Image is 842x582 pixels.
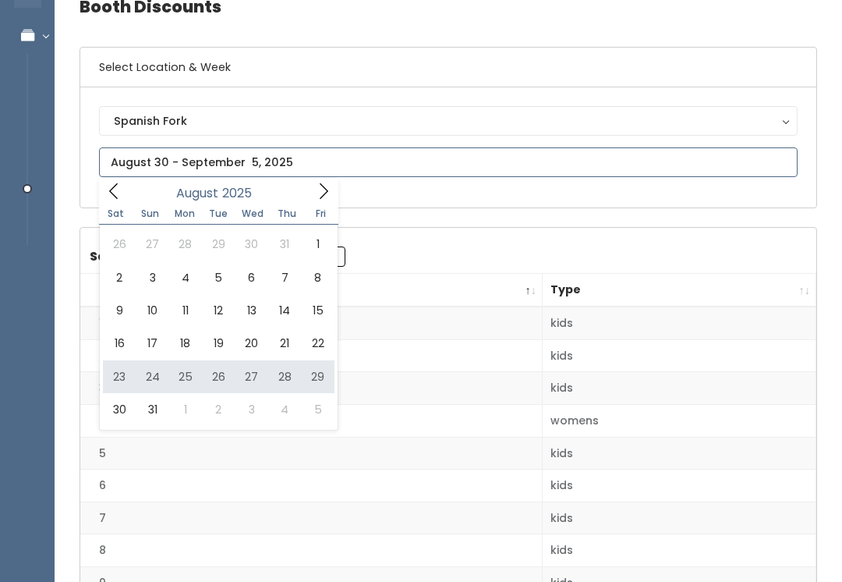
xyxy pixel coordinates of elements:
span: August 23, 2025 [103,360,136,393]
div: Spanish Fork [114,112,783,130]
td: 4 [80,405,543,438]
span: August 9, 2025 [103,294,136,327]
span: August 24, 2025 [136,360,168,393]
td: kids [543,307,816,339]
span: August 20, 2025 [235,327,268,360]
td: 5 [80,437,543,470]
span: August 22, 2025 [301,327,334,360]
span: August 18, 2025 [169,327,202,360]
span: August 17, 2025 [136,327,168,360]
span: August 4, 2025 [169,261,202,294]
span: August 14, 2025 [268,294,301,327]
span: August 13, 2025 [235,294,268,327]
span: July 26, 2025 [103,228,136,261]
span: August 8, 2025 [301,261,334,294]
span: August 31, 2025 [136,393,168,426]
span: July 30, 2025 [235,228,268,261]
span: July 29, 2025 [202,228,235,261]
span: August 15, 2025 [301,294,334,327]
span: July 27, 2025 [136,228,168,261]
td: kids [543,470,816,502]
span: Thu [270,209,304,218]
td: kids [543,339,816,372]
span: August 10, 2025 [136,294,168,327]
span: August 29, 2025 [301,360,334,393]
span: August 11, 2025 [169,294,202,327]
td: 3 [80,372,543,405]
span: July 31, 2025 [268,228,301,261]
span: September 5, 2025 [301,393,334,426]
span: September 2, 2025 [202,393,235,426]
td: kids [543,372,816,405]
span: Mon [168,209,202,218]
span: Wed [235,209,270,218]
label: Search: [90,247,345,267]
td: 2 [80,339,543,372]
td: 1 [80,307,543,339]
span: August 12, 2025 [202,294,235,327]
td: kids [543,437,816,470]
span: August 19, 2025 [202,327,235,360]
input: August 30 - September 5, 2025 [99,147,798,177]
span: August 7, 2025 [268,261,301,294]
span: September 4, 2025 [268,393,301,426]
td: kids [543,502,816,534]
span: September 1, 2025 [169,393,202,426]
span: August 2, 2025 [103,261,136,294]
span: Fri [304,209,338,218]
span: August 6, 2025 [235,261,268,294]
span: July 28, 2025 [169,228,202,261]
input: Year [218,183,265,203]
td: 6 [80,470,543,502]
td: kids [543,534,816,567]
h6: Select Location & Week [80,48,816,87]
th: Type: activate to sort column ascending [543,274,816,307]
span: August 21, 2025 [268,327,301,360]
span: Sun [133,209,168,218]
span: September 3, 2025 [235,393,268,426]
span: August [176,187,218,200]
span: Tue [201,209,235,218]
span: August 3, 2025 [136,261,168,294]
td: 8 [80,534,543,567]
span: August 16, 2025 [103,327,136,360]
span: August 25, 2025 [169,360,202,393]
span: August 28, 2025 [268,360,301,393]
span: August 30, 2025 [103,393,136,426]
button: Spanish Fork [99,106,798,136]
td: womens [543,405,816,438]
span: August 1, 2025 [301,228,334,261]
td: 7 [80,502,543,534]
span: Sat [99,209,133,218]
span: August 5, 2025 [202,261,235,294]
span: August 26, 2025 [202,360,235,393]
span: August 27, 2025 [235,360,268,393]
th: Booth Number: activate to sort column descending [80,274,543,307]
